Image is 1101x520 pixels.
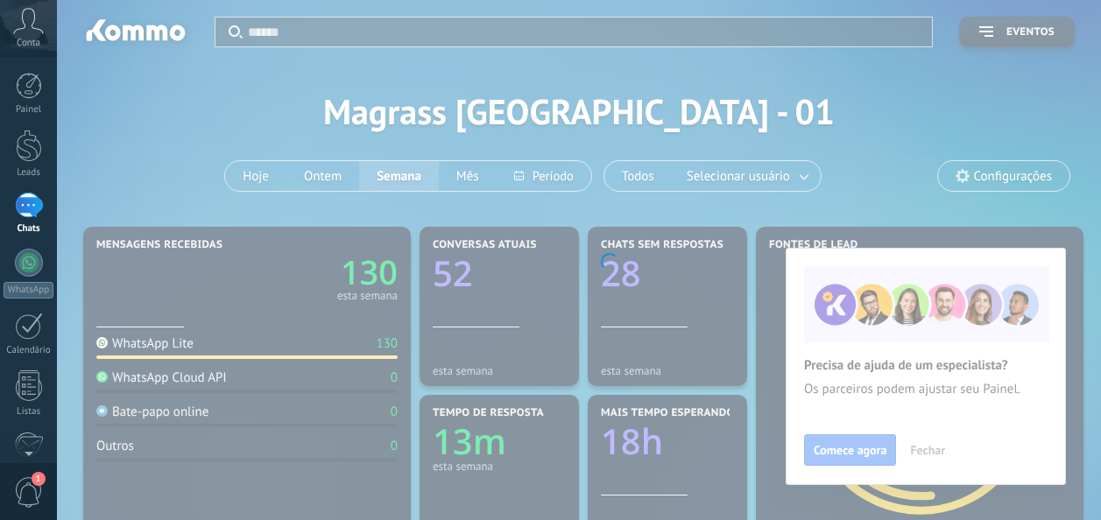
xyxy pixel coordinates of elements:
[4,282,53,299] div: WhatsApp
[4,406,54,418] div: Listas
[4,345,54,356] div: Calendário
[4,223,54,235] div: Chats
[17,38,40,49] span: Conta
[32,472,46,486] span: 1
[4,167,54,179] div: Leads
[4,104,54,116] div: Painel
